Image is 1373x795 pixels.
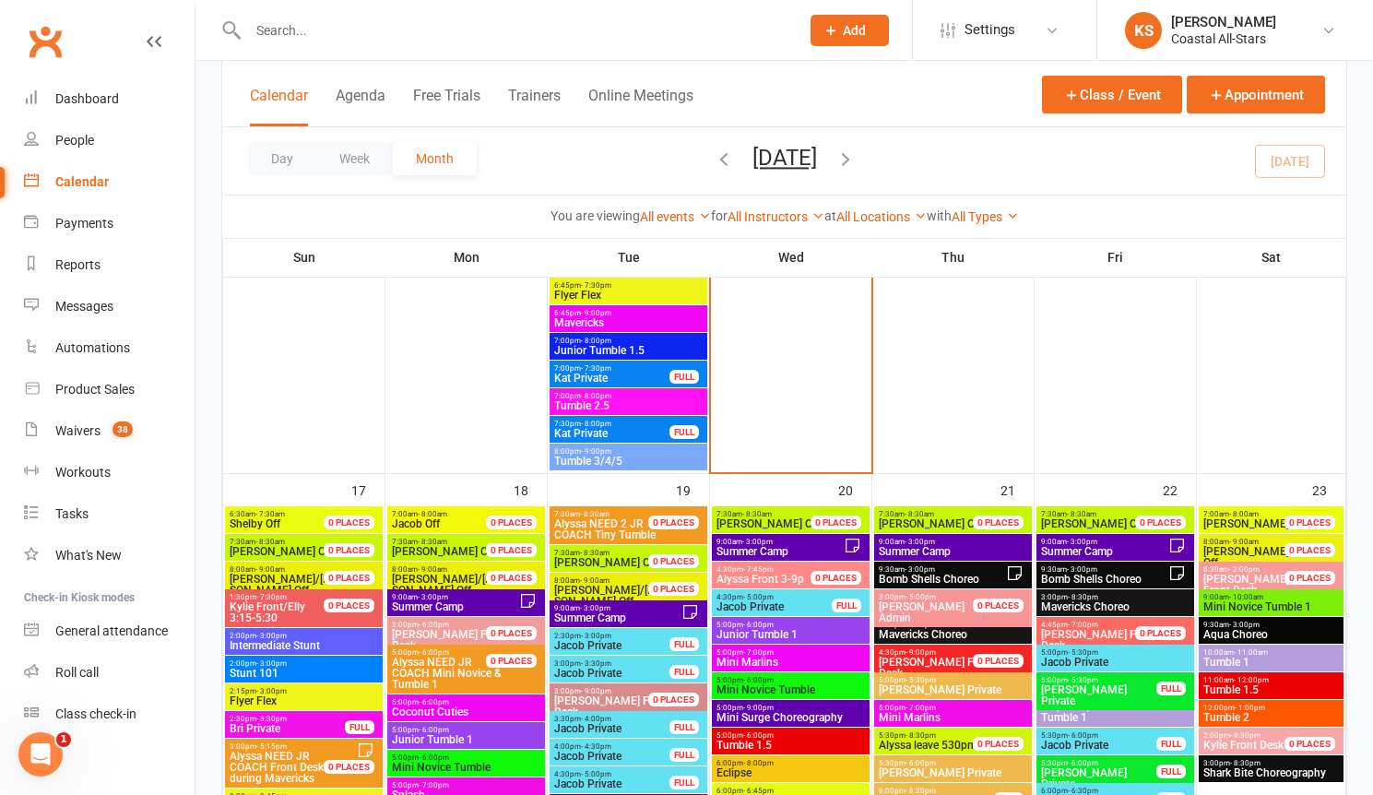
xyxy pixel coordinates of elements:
[836,209,927,224] a: All Locations
[24,161,195,203] a: Calendar
[716,601,833,612] span: Jacob Private
[973,516,1024,529] div: 0 PLACES
[1040,546,1168,557] span: Summer Camp
[392,517,440,530] span: Jacob Off
[553,518,670,540] span: COACH Tiny Tumble
[580,510,610,518] span: - 8:30am
[811,571,861,585] div: 0 PLACES
[878,538,1028,546] span: 9:00am
[508,87,561,126] button: Trainers
[1000,474,1034,504] div: 21
[229,601,346,623] span: 3:15-5:30
[878,684,1028,695] span: [PERSON_NAME] Private
[1068,648,1098,657] span: - 5:30pm
[553,447,704,456] span: 8:00pm
[486,543,537,557] div: 0 PLACES
[24,535,195,576] a: What's New
[1068,731,1098,740] span: - 6:00pm
[55,465,111,480] div: Workouts
[973,599,1024,612] div: 0 PLACES
[1156,682,1186,695] div: FULL
[1040,510,1157,518] span: 7:30am
[811,15,889,46] button: Add
[230,573,344,597] span: [PERSON_NAME]/[PERSON_NAME] Off
[419,621,449,629] span: - 6:00pm
[553,632,670,640] span: 2:30pm
[486,516,537,529] div: 0 PLACES
[55,623,168,638] div: General attendance
[878,704,1028,712] span: 5:00pm
[55,91,119,106] div: Dashboard
[743,593,774,601] span: - 5:00pm
[742,538,773,546] span: - 3:00pm
[248,142,316,175] button: Day
[553,604,681,612] span: 9:00am
[243,18,787,43] input: Search...
[392,628,507,652] span: [PERSON_NAME] Front Desk
[553,281,704,290] span: 6:45pm
[18,732,63,777] iframe: Intercom live chat
[1235,704,1265,712] span: - 1:00pm
[1202,621,1340,629] span: 9:30am
[24,244,195,286] a: Reports
[711,208,728,223] strong: for
[905,565,935,574] span: - 3:00pm
[24,120,195,161] a: People
[1068,676,1098,684] span: - 5:30pm
[24,203,195,244] a: Payments
[1040,676,1157,684] span: 5:00pm
[1230,731,1261,740] span: - 8:30pm
[55,665,99,680] div: Roll call
[1040,593,1190,601] span: 3:00pm
[324,516,374,529] div: 0 PLACES
[878,593,995,601] span: 3:00pm
[878,648,995,657] span: 4:30pm
[392,545,495,558] span: [PERSON_NAME] Off
[581,364,611,373] span: - 7:30pm
[1202,712,1340,723] span: Tumble 2
[229,715,346,723] span: 2:30pm
[1229,593,1263,601] span: - 10:00am
[554,556,657,569] span: [PERSON_NAME] Off
[878,565,1006,574] span: 9:30am
[345,720,374,734] div: FULL
[716,538,844,546] span: 9:00am
[580,549,610,557] span: - 8:30am
[391,698,541,706] span: 5:00pm
[229,687,379,695] span: 2:15pm
[878,676,1028,684] span: 5:00pm
[55,257,101,272] div: Reports
[905,593,936,601] span: - 5:00pm
[648,582,699,596] div: 0 PLACES
[1040,648,1190,657] span: 5:00pm
[1202,657,1340,668] span: Tumble 1
[1171,30,1276,47] div: Coastal All-Stars
[1135,516,1186,529] div: 0 PLACES
[743,676,774,684] span: - 6:00pm
[223,238,385,277] th: Sun
[256,687,287,695] span: - 3:00pm
[1040,731,1157,740] span: 5:30pm
[1203,545,1289,569] span: [PERSON_NAME] Off
[743,565,774,574] span: - 7:45pm
[648,516,699,529] div: 0 PLACES
[1067,565,1097,574] span: - 3:00pm
[553,640,670,651] span: Jacob Private
[229,538,346,546] span: 7:30am
[392,573,506,597] span: [PERSON_NAME]/[PERSON_NAME] Off
[554,517,644,530] span: Alyssa NEED 2 JR
[1202,510,1307,518] span: 7:00am
[1067,538,1097,546] span: - 3:00pm
[743,648,774,657] span: - 7:00pm
[878,712,1028,723] span: Mini Marlins
[112,421,133,437] span: 38
[878,510,995,518] span: 7:30am
[55,299,113,314] div: Messages
[324,571,374,585] div: 0 PLACES
[1202,684,1340,695] span: Tumble 1.5
[716,593,833,601] span: 4:30pm
[514,474,547,504] div: 18
[419,726,449,734] span: - 6:00pm
[716,621,866,629] span: 5:00pm
[553,345,704,356] span: Junior Tumble 1.5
